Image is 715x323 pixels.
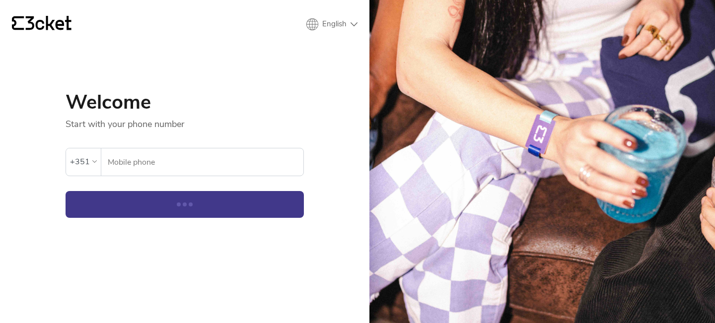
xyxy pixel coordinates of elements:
[12,16,71,33] a: {' '}
[101,148,303,176] label: Mobile phone
[107,148,303,176] input: Mobile phone
[66,92,304,112] h1: Welcome
[66,112,304,130] p: Start with your phone number
[66,191,304,218] button: Continue
[12,16,24,30] g: {' '}
[70,154,90,169] div: +351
